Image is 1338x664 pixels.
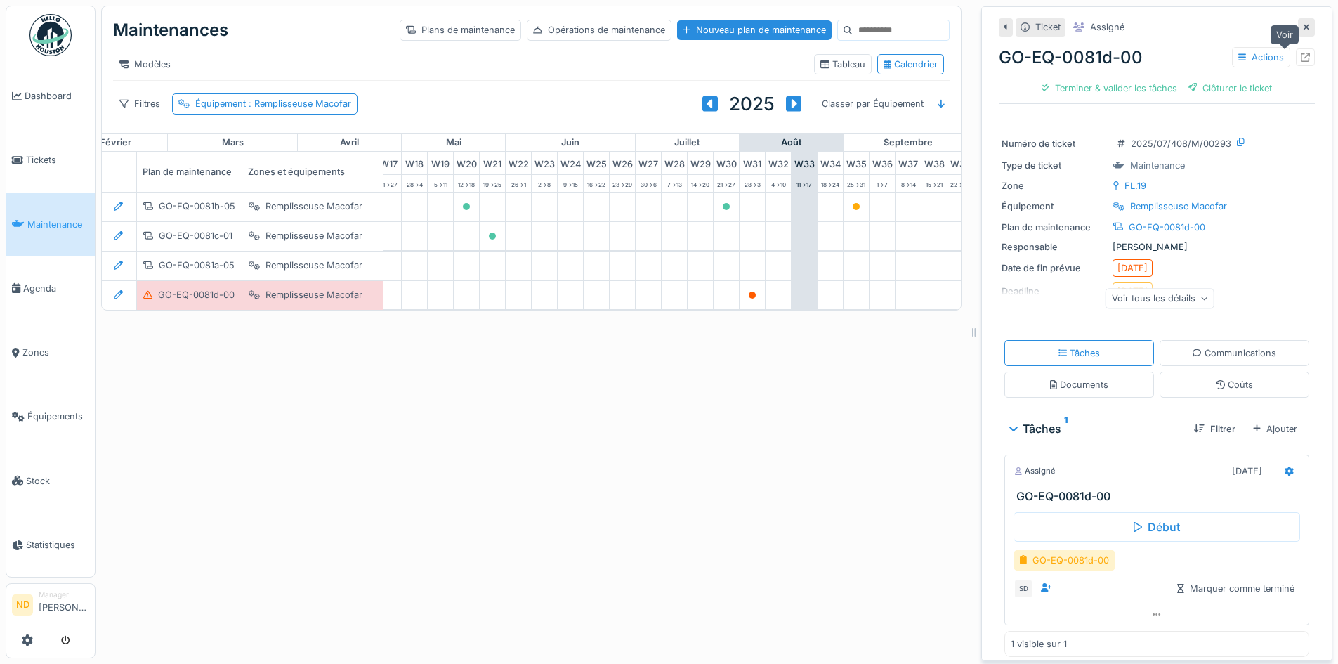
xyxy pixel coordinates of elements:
div: 5 -> 11 [428,175,453,192]
div: Voir [1271,25,1299,44]
a: Maintenance [6,193,95,256]
div: février [64,134,167,152]
div: septembre [844,134,973,152]
div: 22 -> 28 [947,175,973,192]
div: Tâches [1058,346,1101,360]
div: W 38 [921,152,947,174]
div: 2 -> 8 [532,175,557,192]
div: W 17 [376,152,401,174]
a: ND Manager[PERSON_NAME] [12,590,89,623]
div: Équipement [1002,200,1107,213]
div: Plans de maintenance [400,20,521,40]
div: Type de ticket [1002,159,1107,172]
div: GO-EQ-0081a-05 [159,259,235,272]
div: W 25 [584,152,609,174]
div: Classer par Équipement [815,93,930,114]
a: Tickets [6,128,95,192]
sup: 1 [1064,420,1068,437]
div: Assigné [1014,465,1056,477]
li: [PERSON_NAME] [39,590,89,620]
div: SD [1014,579,1033,599]
div: W 19 [428,152,453,174]
span: Statistiques [26,538,89,552]
div: W 26 [610,152,635,174]
h3: GO-EQ-0081d-00 [1016,490,1303,503]
div: W 34 [818,152,843,174]
div: 9 -> 15 [558,175,583,192]
div: Équipement [195,97,351,110]
div: W 21 [480,152,505,174]
div: 7 -> 13 [662,175,687,192]
span: Équipements [27,410,89,423]
div: Voir tous les détails [1106,288,1214,308]
div: Zone [1002,179,1107,193]
a: Dashboard [6,64,95,128]
div: Plan de maintenance [1002,221,1107,234]
div: W 18 [402,152,427,174]
div: Ajouter [1247,419,1304,439]
li: ND [12,594,33,616]
div: 15 -> 21 [921,175,947,192]
div: 23 -> 29 [610,175,635,192]
div: GO-EQ-0081d-00 [1129,221,1205,234]
div: 11 -> 17 [792,175,817,192]
div: Actions [1232,47,1290,67]
div: Maintenance [1130,159,1185,172]
div: Début [1014,512,1300,542]
div: W 32 [766,152,791,174]
div: W 33 [792,152,817,174]
h3: 2025 [729,93,775,115]
div: 4 -> 10 [766,175,791,192]
div: W 31 [740,152,765,174]
div: 2025/07/408/M/00293 [1131,137,1231,150]
div: Plan de maintenance [137,152,277,191]
div: 14 -> 20 [688,175,713,192]
div: W 20 [454,152,479,174]
div: Zones et équipements [242,152,383,191]
div: W 28 [662,152,687,174]
div: Date de fin prévue [1002,261,1107,275]
div: Calendrier [884,58,938,71]
div: 26 -> 1 [506,175,531,192]
div: Ticket [1035,20,1061,34]
div: Modèles [113,54,177,74]
span: Zones [22,346,89,359]
div: juillet [636,134,739,152]
div: [PERSON_NAME] [1002,240,1312,254]
div: GO-EQ-0081c-01 [159,229,232,242]
span: Tickets [26,153,89,167]
div: Coûts [1216,378,1253,391]
div: Documents [1050,378,1108,391]
div: W 37 [896,152,921,174]
div: GO-EQ-0081d-00 [999,45,1315,70]
div: [DATE] [1117,261,1148,275]
div: avril [298,134,401,152]
img: Badge_color-CXgf-gQk.svg [29,14,72,56]
span: Stock [26,474,89,488]
div: Remplisseuse Macofar [1130,200,1227,213]
div: août [740,134,843,152]
div: Remplisseuse Macofar [265,229,362,242]
div: Manager [39,590,89,600]
div: 28 -> 4 [402,175,427,192]
a: Équipements [6,384,95,448]
div: 1 -> 7 [870,175,895,192]
div: Remplisseuse Macofar [265,259,362,272]
div: 21 -> 27 [376,175,401,192]
div: W 24 [558,152,583,174]
div: Assigné [1090,20,1124,34]
div: Tableau [820,58,865,71]
div: 19 -> 25 [480,175,505,192]
div: 1 visible sur 1 [1011,637,1067,651]
div: Marquer comme terminé [1172,579,1300,598]
div: 21 -> 27 [714,175,739,192]
div: mai [402,134,505,152]
div: W 35 [844,152,869,174]
a: Zones [6,320,95,384]
div: 25 -> 31 [844,175,869,192]
div: GO-EQ-0081d-00 [158,288,235,301]
div: juin [506,134,635,152]
div: GO-EQ-0081d-00 [1014,550,1115,571]
div: Communications [1193,346,1276,360]
div: Remplisseuse Macofar [265,288,362,301]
